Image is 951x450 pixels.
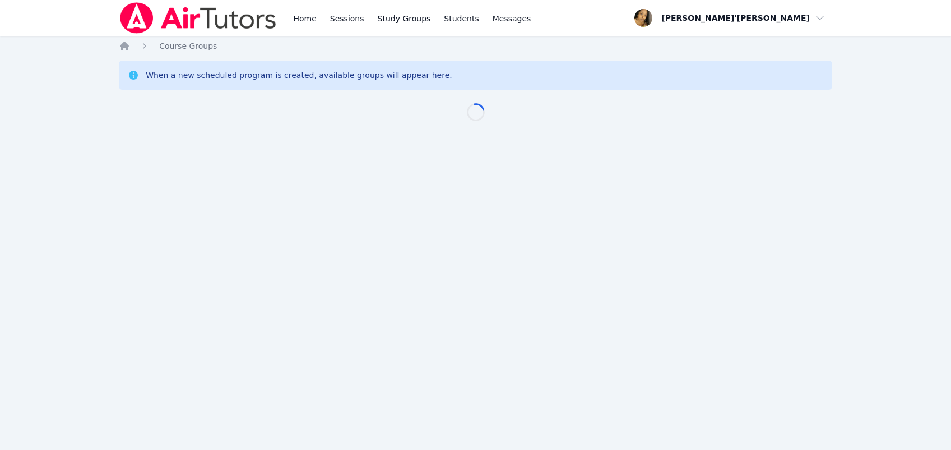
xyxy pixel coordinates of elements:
[159,42,217,50] span: Course Groups
[159,40,217,52] a: Course Groups
[146,70,452,81] div: When a new scheduled program is created, available groups will appear here.
[493,13,531,24] span: Messages
[119,40,832,52] nav: Breadcrumb
[119,2,277,34] img: Air Tutors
